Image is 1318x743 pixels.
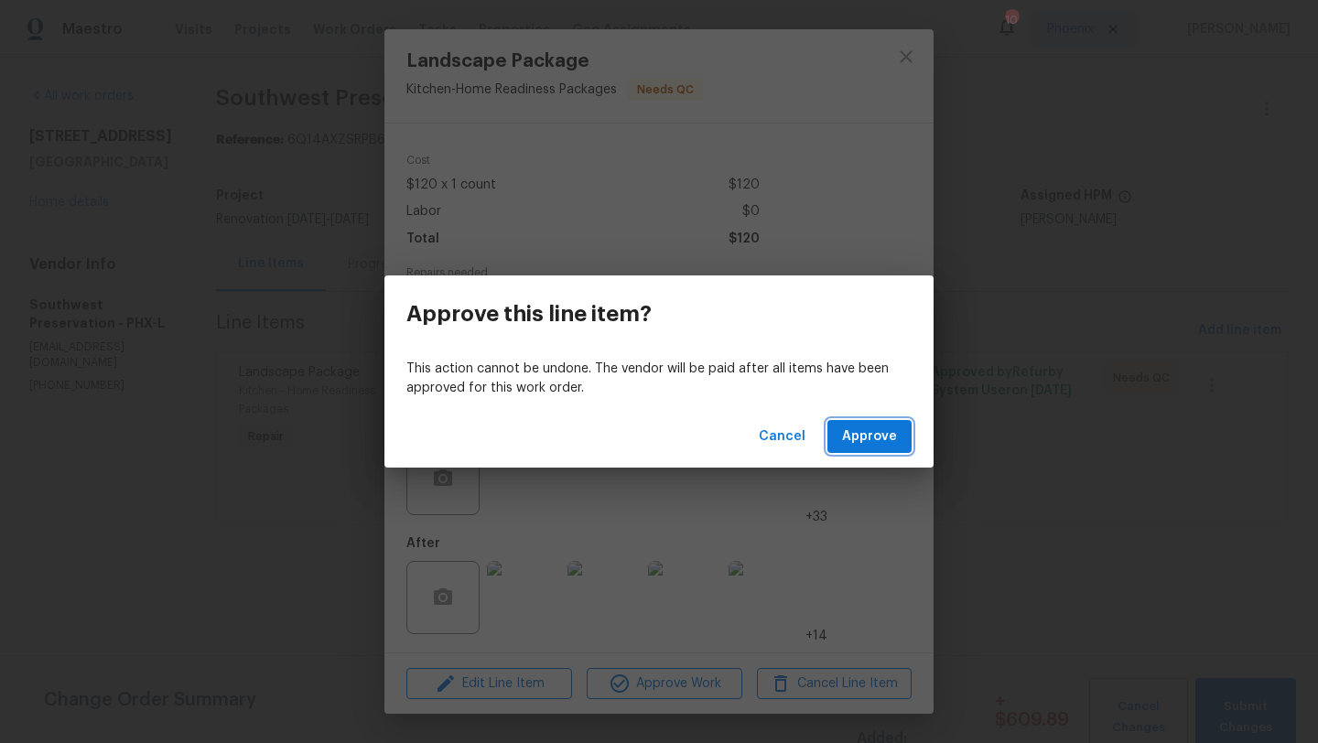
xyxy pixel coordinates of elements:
[827,420,912,454] button: Approve
[842,425,897,448] span: Approve
[759,425,805,448] span: Cancel
[406,301,652,327] h3: Approve this line item?
[406,360,912,398] p: This action cannot be undone. The vendor will be paid after all items have been approved for this...
[751,420,813,454] button: Cancel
